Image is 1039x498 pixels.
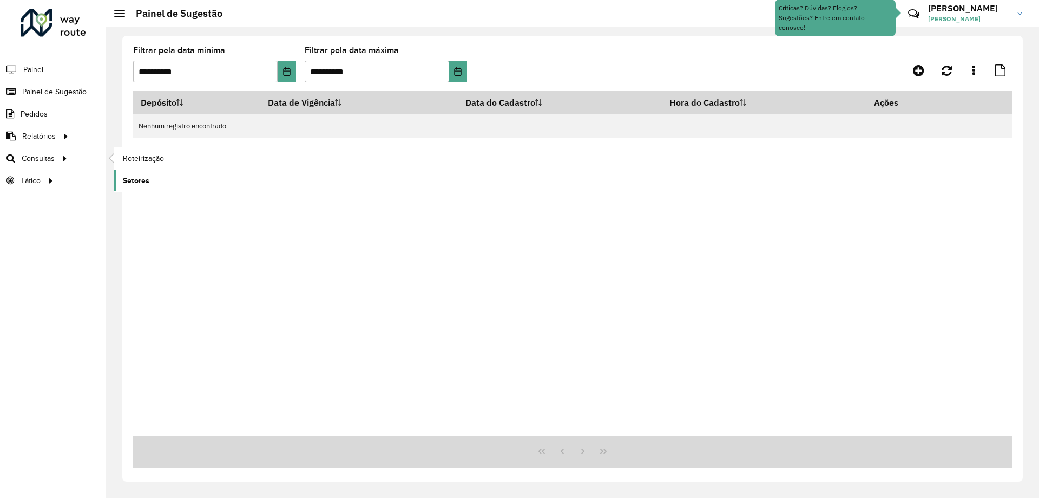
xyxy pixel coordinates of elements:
[23,64,43,75] span: Painel
[902,2,925,25] a: Contato Rápido
[21,175,41,186] span: Tático
[114,147,247,169] a: Roteirização
[458,91,662,114] th: Data do Cadastro
[928,3,1009,14] h3: [PERSON_NAME]
[305,44,399,57] label: Filtrar pela data máxima
[123,153,164,164] span: Roteirização
[261,91,458,114] th: Data de Vigência
[123,175,149,186] span: Setores
[133,114,1012,138] td: Nenhum registro encontrado
[22,153,55,164] span: Consultas
[133,44,225,57] label: Filtrar pela data mínima
[22,131,56,142] span: Relatórios
[125,8,222,20] h2: Painel de Sugestão
[449,61,467,82] button: Choose Date
[928,14,1009,24] span: [PERSON_NAME]
[22,86,87,98] span: Painel de Sugestão
[278,61,295,82] button: Choose Date
[866,91,931,114] th: Ações
[21,108,48,120] span: Pedidos
[662,91,867,114] th: Hora do Cadastro
[114,170,247,191] a: Setores
[133,91,261,114] th: Depósito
